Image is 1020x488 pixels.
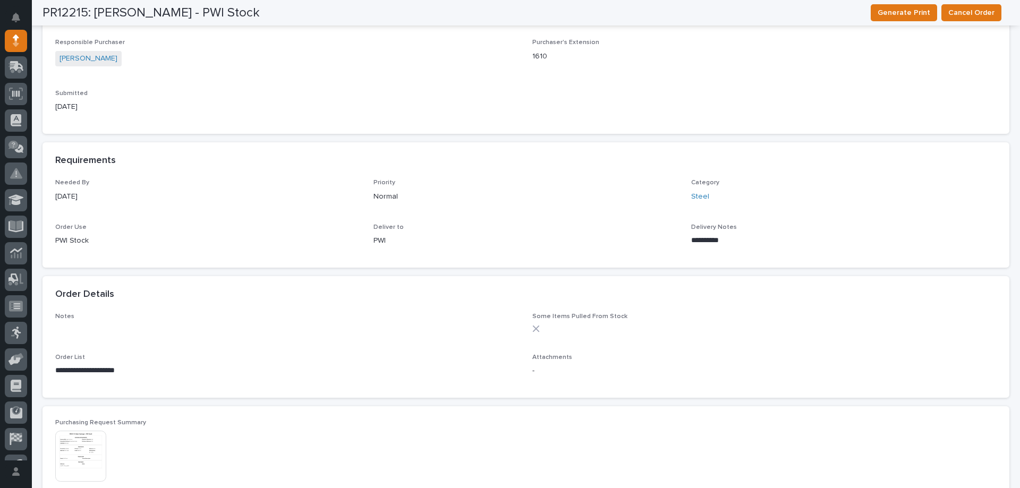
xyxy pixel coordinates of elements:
button: Generate Print [871,4,937,21]
span: Some Items Pulled From Stock [532,313,627,320]
button: Cancel Order [941,4,1001,21]
span: Purchaser's Extension [532,39,599,46]
p: 1610 [532,51,997,62]
p: - [532,365,997,376]
span: Needed By [55,179,89,186]
p: Normal [373,191,679,202]
p: [DATE] [55,191,361,202]
span: Notes [55,313,74,320]
span: Generate Print [878,6,930,19]
span: Delivery Notes [691,224,737,230]
h2: Order Details [55,289,114,301]
span: Attachments [532,354,572,361]
span: Submitted [55,90,88,97]
div: Notifications [13,13,27,30]
span: Order Use [55,224,87,230]
h2: Requirements [55,155,116,167]
a: [PERSON_NAME] [59,53,117,64]
span: Responsible Purchaser [55,39,125,46]
span: Cancel Order [948,6,994,19]
span: Deliver to [373,224,404,230]
a: Steel [691,191,709,202]
h2: PR12215: [PERSON_NAME] - PWI Stock [42,5,260,21]
p: [DATE] [55,101,520,113]
span: Purchasing Request Summary [55,419,146,426]
button: Notifications [5,6,27,29]
p: PWI Stock [55,235,361,246]
span: Priority [373,179,395,186]
span: Category [691,179,719,186]
span: Order List [55,354,85,361]
p: PWI [373,235,679,246]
